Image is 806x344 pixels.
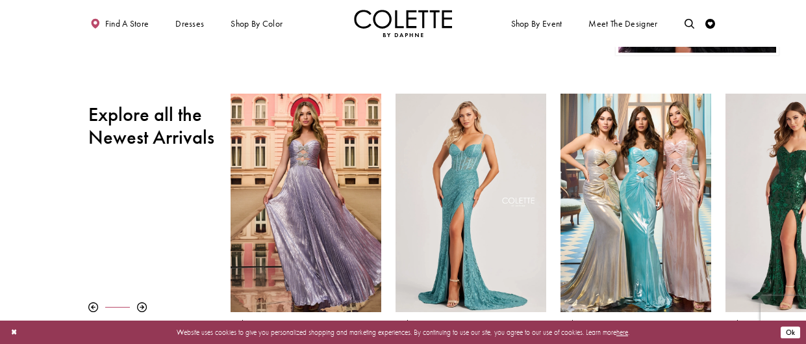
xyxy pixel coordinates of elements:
[703,10,718,37] a: Check Wishlist
[354,10,453,37] a: Visit Home Page
[88,103,216,149] h2: Explore all the Newest Arrivals
[396,319,546,329] a: Style CL8405
[6,324,22,341] button: Close Dialog
[354,10,453,37] img: Colette by Daphne
[231,319,381,329] a: Style CL8520
[388,86,553,337] div: Colette by Daphne Style No. CL8405
[586,10,661,37] a: Meet the designer
[511,19,562,29] span: Shop By Event
[682,10,697,37] a: Toggle search
[560,319,711,329] a: Style CL8545
[396,94,546,312] a: Visit Colette by Daphne Style No. CL8405 Page
[173,10,207,37] span: Dresses
[231,19,283,29] span: Shop by color
[231,94,381,312] a: Visit Colette by Daphne Style No. CL8520 Page
[509,10,564,37] span: Shop By Event
[105,19,149,29] span: Find a store
[560,94,711,312] a: Visit Colette by Daphne Style No. CL8545 Page
[223,86,388,337] div: Colette by Daphne Style No. CL8520
[71,326,735,339] p: Website uses cookies to give you personalized shopping and marketing experiences. By continuing t...
[588,19,657,29] span: Meet the designer
[229,10,285,37] span: Shop by color
[616,328,628,337] a: here
[88,10,151,37] a: Find a store
[553,86,718,337] div: Colette by Daphne Style No. CL8545
[781,326,800,339] button: Submit Dialog
[175,19,204,29] span: Dresses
